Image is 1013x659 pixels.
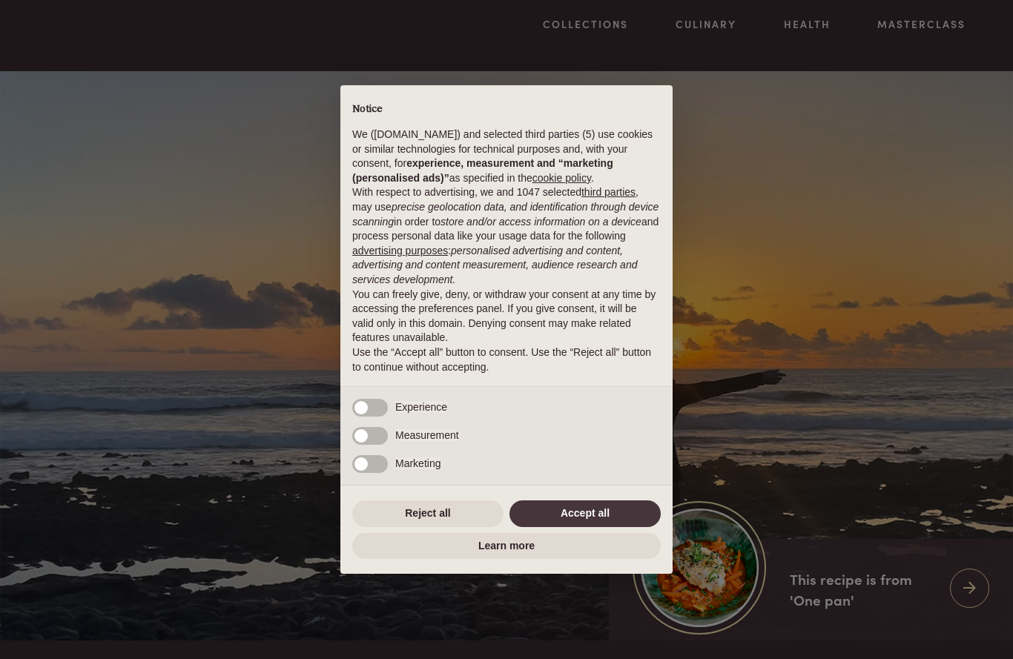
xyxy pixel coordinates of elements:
button: Reject all [352,500,504,527]
strong: experience, measurement and “marketing (personalised ads)” [352,157,613,184]
span: Experience [395,401,447,413]
span: Measurement [395,429,459,441]
h2: Notice [352,103,661,116]
p: With respect to advertising, we and 1047 selected , may use in order to and process personal data... [352,185,661,287]
a: cookie policy [532,172,591,184]
button: Learn more [352,533,661,560]
p: Use the “Accept all” button to consent. Use the “Reject all” button to continue without accepting. [352,345,661,374]
em: store and/or access information on a device [440,216,641,228]
em: personalised advertising and content, advertising and content measurement, audience research and ... [352,245,637,285]
em: precise geolocation data, and identification through device scanning [352,201,659,228]
button: third parties [581,185,636,200]
span: Marketing [395,457,440,469]
button: Accept all [509,500,661,527]
p: We ([DOMAIN_NAME]) and selected third parties (5) use cookies or similar technologies for technic... [352,128,661,185]
button: advertising purposes [352,244,448,259]
p: You can freely give, deny, or withdraw your consent at any time by accessing the preferences pane... [352,288,661,345]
